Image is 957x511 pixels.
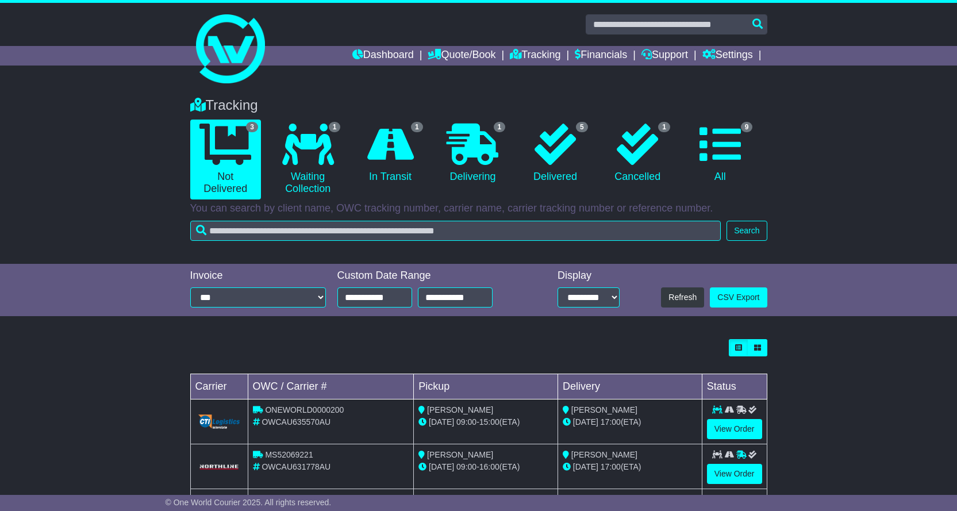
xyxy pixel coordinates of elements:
span: [DATE] [573,417,598,427]
a: CSV Export [710,287,767,308]
span: ONEWORLD0000200 [265,405,344,414]
a: Quote/Book [428,46,495,66]
span: [PERSON_NAME] [427,450,493,459]
span: [DATE] [573,462,598,471]
span: 9 [741,122,753,132]
div: Custom Date Range [337,270,522,282]
p: You can search by client name, OWC tracking number, carrier name, carrier tracking number or refe... [190,202,767,215]
div: - (ETA) [418,461,553,473]
span: 15:00 [479,417,499,427]
span: OWCAU635570AU [262,417,330,427]
a: 1 In Transit [355,120,425,187]
span: [PERSON_NAME] [571,405,637,414]
div: (ETA) [563,416,697,428]
span: [PERSON_NAME] [571,450,637,459]
a: View Order [707,419,762,439]
td: Delivery [558,374,702,399]
a: 3 Not Delivered [190,120,261,199]
span: 17:00 [601,462,621,471]
a: 1 Waiting Collection [272,120,343,199]
a: Settings [702,46,753,66]
span: 16:00 [479,462,499,471]
span: 1 [494,122,506,132]
a: View Order [707,464,762,484]
td: OWC / Carrier # [248,374,414,399]
td: Pickup [414,374,558,399]
span: 1 [329,122,341,132]
span: 3 [246,122,258,132]
div: Tracking [185,97,773,114]
span: 17:00 [601,417,621,427]
span: OWCAU631778AU [262,462,330,471]
span: 1 [411,122,423,132]
a: 9 All [685,120,755,187]
div: Invoice [190,270,326,282]
span: © One World Courier 2025. All rights reserved. [166,498,332,507]
div: Display [558,270,620,282]
td: Status [702,374,767,399]
span: [DATE] [429,417,454,427]
div: (ETA) [563,461,697,473]
a: Dashboard [352,46,414,66]
span: [PERSON_NAME] [427,405,493,414]
a: Support [641,46,688,66]
td: Carrier [190,374,248,399]
div: - (ETA) [418,416,553,428]
span: 5 [576,122,588,132]
span: [DATE] [429,462,454,471]
span: 09:00 [456,417,476,427]
span: 09:00 [456,462,476,471]
a: 1 Delivering [437,120,508,187]
a: 5 Delivered [520,120,590,187]
img: GetCarrierServiceLogo [198,414,241,428]
span: 1 [658,122,670,132]
a: Tracking [510,46,560,66]
button: Search [727,221,767,241]
button: Refresh [661,287,704,308]
span: MS52069221 [265,450,313,459]
a: 1 Cancelled [602,120,673,187]
a: Financials [575,46,627,66]
img: GetCarrierServiceLogo [198,463,241,470]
